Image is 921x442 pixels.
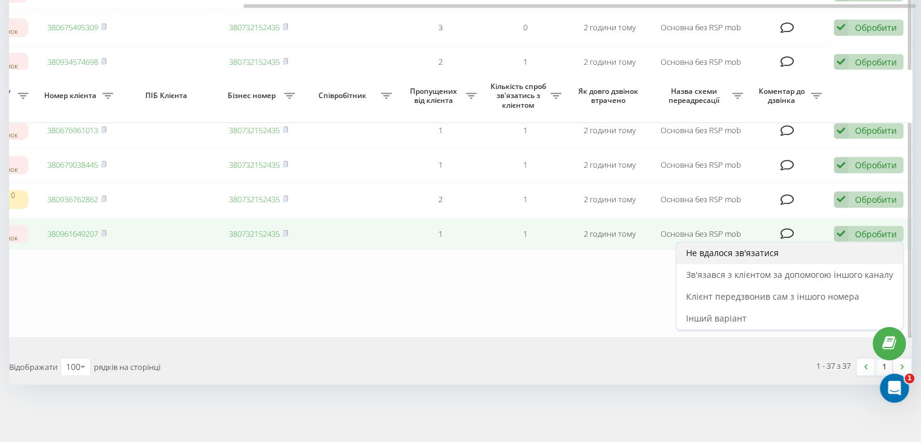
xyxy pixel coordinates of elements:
span: рядків на сторінці [94,361,160,372]
a: 380675495309 [47,22,98,33]
span: ПІБ Клієнта [130,91,206,101]
td: Основна без RSP mob [652,114,749,147]
span: Коментар до дзвінка [755,87,811,105]
span: Бізнес номер [222,91,284,101]
div: Обробити [855,22,897,33]
a: 380961649207 [47,228,98,239]
td: 1 [483,183,567,216]
td: 3 [398,12,483,44]
span: Кількість спроб зв'язатись з клієнтом [489,82,550,110]
td: 2 години тому [567,149,652,181]
td: 1 [483,46,567,78]
td: 2 [398,183,483,216]
span: Пропущених від клієнта [404,87,466,105]
div: Обробити [855,159,897,171]
div: Обробити [855,56,897,68]
div: Обробити [855,194,897,205]
td: 2 години тому [567,114,652,147]
td: 0 [483,12,567,44]
span: Зв'язався з клієнтом за допомогою іншого каналу [686,269,893,280]
a: 380732152435 [229,22,280,33]
a: 380732152435 [229,194,280,205]
a: 380936762862 [47,194,98,205]
td: 1 [483,218,567,250]
span: Як довго дзвінок втрачено [577,87,642,105]
a: 380732152435 [229,125,280,136]
td: Основна без RSP mob [652,218,749,250]
span: Співробітник [307,91,381,101]
td: 2 [398,46,483,78]
td: 1 [398,149,483,181]
span: 1 [905,374,914,383]
a: 380679038445 [47,159,98,170]
td: 2 години тому [567,218,652,250]
a: 380732152435 [229,56,280,67]
span: Інший варіант [686,312,747,324]
span: Не вдалося зв'язатися [686,247,779,259]
span: Клієнт передзвонив сам з іншого номера [686,291,859,302]
div: Обробити [855,228,897,240]
td: Основна без RSP mob [652,183,749,216]
div: Обробити [855,125,897,136]
a: 1 [875,358,893,375]
iframe: Intercom live chat [880,374,909,403]
a: 380676961013 [47,125,98,136]
a: 380934574698 [47,56,98,67]
td: Основна без RSP mob [652,46,749,78]
span: Назва схеми переадресації [658,87,732,105]
td: 1 [483,114,567,147]
div: 100 [66,361,81,373]
td: Основна без RSP mob [652,149,749,181]
a: 380732152435 [229,159,280,170]
td: 1 [483,149,567,181]
span: Відображати [9,361,58,372]
span: Номер клієнта [41,91,102,101]
a: 380732152435 [229,228,280,239]
td: 1 [398,218,483,250]
td: 2 години тому [567,46,652,78]
td: Основна без RSP mob [652,12,749,44]
td: 2 години тому [567,12,652,44]
td: 1 [398,114,483,147]
td: 2 години тому [567,183,652,216]
div: 1 - 37 з 37 [816,360,851,372]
